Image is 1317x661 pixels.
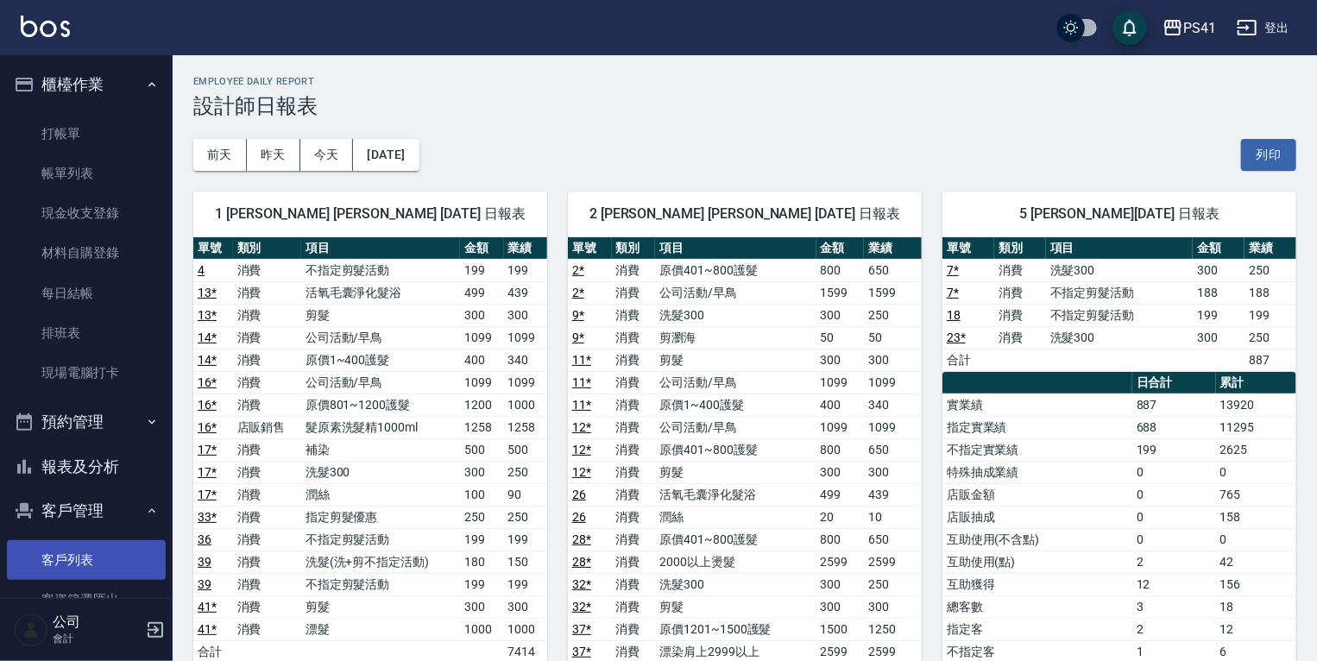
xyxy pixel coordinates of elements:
td: 消費 [994,326,1046,349]
th: 項目 [301,237,461,260]
a: 18 [947,308,961,322]
a: 26 [572,510,586,524]
td: 互助獲得 [942,573,1132,595]
a: 39 [198,577,211,591]
td: 原價1~400護髮 [655,393,816,416]
td: 1250 [864,618,922,640]
td: 消費 [612,438,656,461]
td: 公司活動/早鳥 [655,371,816,393]
td: 887 [1245,349,1296,371]
td: 消費 [233,506,301,528]
td: 消費 [233,595,301,618]
td: 1099 [816,416,865,438]
td: 消費 [612,573,656,595]
button: 登出 [1230,12,1296,44]
td: 互助使用(點) [942,551,1132,573]
td: 2 [1132,551,1216,573]
td: 100 [460,483,503,506]
td: 原價801~1200護髮 [301,393,461,416]
td: 消費 [233,281,301,304]
h3: 設計師日報表 [193,94,1296,118]
td: 洗髮300 [1046,259,1193,281]
a: 39 [198,555,211,569]
td: 0 [1132,483,1216,506]
td: 消費 [233,618,301,640]
td: 199 [504,259,547,281]
td: 消費 [612,416,656,438]
td: 0 [1132,528,1216,551]
td: 199 [460,259,503,281]
td: 原價401~800護髮 [655,259,816,281]
td: 消費 [612,506,656,528]
td: 340 [864,393,922,416]
img: Logo [21,16,70,37]
td: 0 [1216,461,1296,483]
td: 不指定剪髮活動 [1046,304,1193,326]
td: 688 [1132,416,1216,438]
td: 2 [1132,618,1216,640]
td: 消費 [233,551,301,573]
th: 累計 [1216,372,1296,394]
th: 單號 [942,237,994,260]
td: 消費 [233,393,301,416]
td: 340 [504,349,547,371]
th: 業績 [1245,237,1296,260]
img: Person [14,613,48,647]
th: 金額 [460,237,503,260]
td: 300 [816,349,865,371]
td: 18 [1216,595,1296,618]
td: 消費 [994,259,1046,281]
td: 公司活動/早鳥 [301,371,461,393]
td: 2625 [1216,438,1296,461]
td: 250 [864,573,922,595]
th: 類別 [612,237,656,260]
td: 髮原素洗髮精1000ml [301,416,461,438]
td: 消費 [233,461,301,483]
td: 活氧毛囊淨化髮浴 [301,281,461,304]
td: 不指定剪髮活動 [301,573,461,595]
td: 650 [864,259,922,281]
td: 合計 [942,349,994,371]
td: 300 [816,573,865,595]
a: 打帳單 [7,114,166,154]
td: 800 [816,528,865,551]
td: 499 [460,281,503,304]
td: 1000 [504,393,547,416]
td: 199 [504,573,547,595]
td: 消費 [233,438,301,461]
div: PS41 [1183,17,1216,39]
td: 消費 [612,371,656,393]
td: 199 [1245,304,1296,326]
td: 消費 [612,483,656,506]
td: 不指定剪髮活動 [301,259,461,281]
td: 原價1~400護髮 [301,349,461,371]
td: 指定剪髮優惠 [301,506,461,528]
td: 剪髮 [301,595,461,618]
td: 1099 [816,371,865,393]
td: 439 [504,281,547,304]
td: 887 [1132,393,1216,416]
td: 300 [816,461,865,483]
td: 剪髮 [301,304,461,326]
td: 消費 [233,304,301,326]
td: 50 [864,326,922,349]
td: 300 [504,595,547,618]
td: 3 [1132,595,1216,618]
td: 消費 [233,573,301,595]
th: 金額 [816,237,865,260]
td: 潤絲 [655,506,816,528]
button: 櫃檯作業 [7,62,166,107]
th: 單號 [193,237,233,260]
td: 店販金額 [942,483,1132,506]
td: 12 [1216,618,1296,640]
td: 250 [504,461,547,483]
td: 消費 [612,595,656,618]
td: 90 [504,483,547,506]
td: 650 [864,438,922,461]
td: 250 [864,304,922,326]
td: 250 [504,506,547,528]
td: 42 [1216,551,1296,573]
td: 洗髮300 [655,304,816,326]
td: 消費 [612,349,656,371]
th: 單號 [568,237,612,260]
